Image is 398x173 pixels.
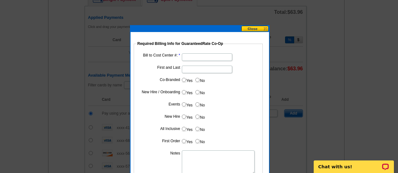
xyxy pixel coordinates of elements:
[137,41,224,46] legend: Required Billing Info for GuaranteedRate Co-Op
[181,101,193,108] label: Yes
[181,138,193,145] label: Yes
[195,125,205,132] label: No
[138,52,180,58] label: Bill to Cost Center #:
[182,127,186,131] input: Yes
[138,77,180,83] label: Co-Branded
[138,114,180,119] label: New Hire
[310,153,398,173] iframe: LiveChat chat widget
[182,115,186,119] input: Yes
[195,89,205,96] label: No
[138,65,180,70] label: First and Last
[195,101,205,108] label: No
[195,76,205,84] label: No
[138,138,180,144] label: First Order
[195,90,199,94] input: No
[195,113,205,120] label: No
[181,125,193,132] label: Yes
[181,113,193,120] label: Yes
[182,139,186,143] input: Yes
[181,76,193,84] label: Yes
[182,78,186,82] input: Yes
[182,102,186,106] input: Yes
[138,89,180,95] label: New Hire / Onboarding
[138,150,180,156] label: Notes
[195,127,199,131] input: No
[195,115,199,119] input: No
[195,138,205,145] label: No
[181,89,193,96] label: Yes
[195,78,199,82] input: No
[195,102,199,106] input: No
[138,126,180,132] label: All Inclusive
[182,90,186,94] input: Yes
[138,101,180,107] label: Events
[195,139,199,143] input: No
